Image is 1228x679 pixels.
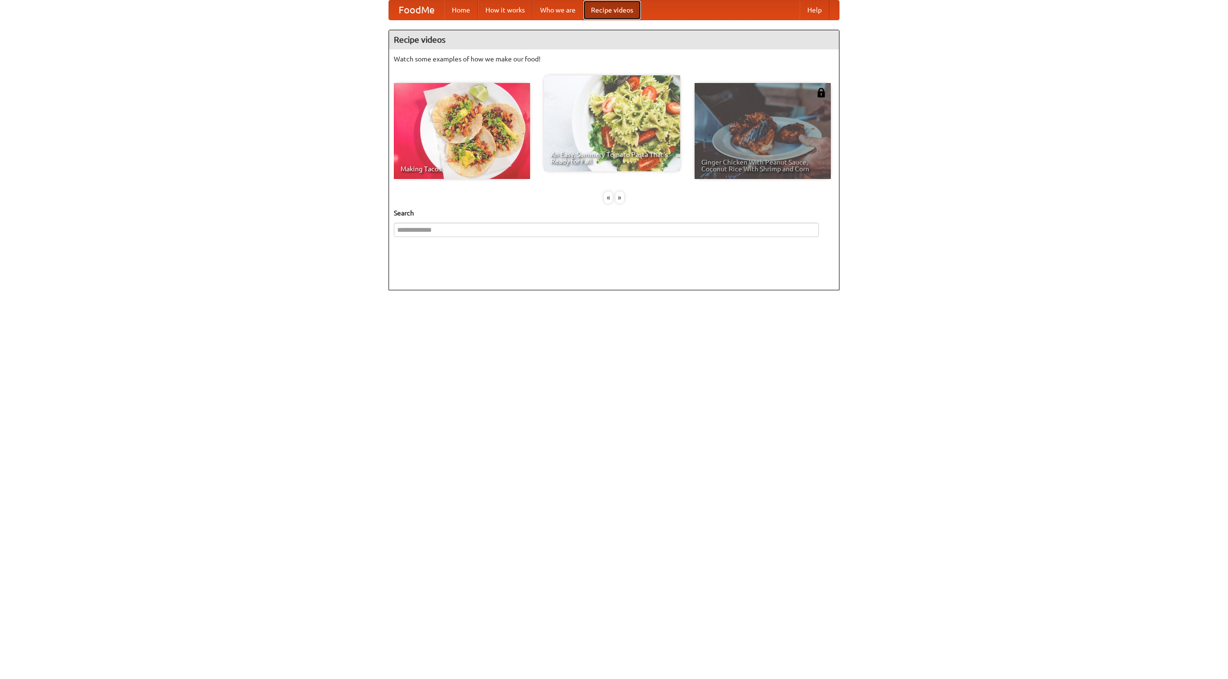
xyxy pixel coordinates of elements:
a: Recipe videos [583,0,641,20]
a: An Easy, Summery Tomato Pasta That's Ready for Fall [544,75,680,171]
img: 483408.png [816,88,826,97]
span: An Easy, Summery Tomato Pasta That's Ready for Fall [551,151,673,165]
h4: Recipe videos [389,30,839,49]
div: « [604,191,613,203]
a: Making Tacos [394,83,530,179]
span: Making Tacos [401,166,523,172]
a: FoodMe [389,0,444,20]
p: Watch some examples of how we make our food! [394,54,834,64]
a: Home [444,0,478,20]
div: » [615,191,624,203]
a: Who we are [532,0,583,20]
a: Help [800,0,829,20]
h5: Search [394,208,834,218]
a: How it works [478,0,532,20]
